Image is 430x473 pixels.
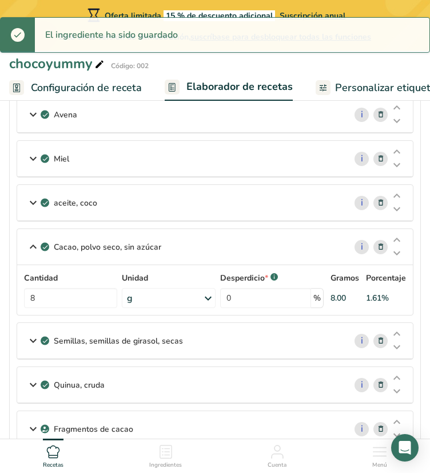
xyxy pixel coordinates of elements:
[149,461,182,470] span: Ingredientes
[149,439,182,470] a: Ingredientes
[127,291,133,305] div: g
[17,185,413,221] div: aceite, coco i
[17,367,413,403] div: Quinua, cruda i
[355,152,369,166] a: i
[355,108,369,122] a: i
[280,10,345,21] span: Suscripción anual
[24,272,117,284] label: Cantidad
[164,10,275,21] span: 15 % de descuento adicional
[85,8,345,22] div: Oferta limitada
[355,196,369,210] a: i
[355,422,369,436] a: i
[165,74,293,101] a: Elaborador de recetas
[268,439,286,470] a: Cuenta
[17,97,413,133] div: Avena i
[355,240,369,254] a: i
[366,272,406,284] p: Porcentaje
[331,292,346,304] div: 8.00
[9,53,106,74] div: chocoyummy
[355,378,369,392] a: i
[43,461,63,470] span: Recetas
[268,461,286,470] span: Cuenta
[54,197,97,209] p: aceite, coco
[17,141,413,177] div: Miel i
[17,229,413,265] div: Cacao, polvo seco, sin azúcar i
[54,335,183,347] p: Semillas, semillas de girasol, secas
[54,423,133,435] p: Fragmentos de cacao
[31,80,142,96] span: Configuración de receta
[54,109,77,121] p: Avena
[35,18,188,52] div: El ingrediente ha sido guardado
[111,61,149,71] div: Código: 002
[372,461,387,470] span: Menú
[17,323,413,359] div: Semillas, semillas de girasol, secas i
[9,75,142,101] a: Configuración de receta
[54,153,69,165] p: Miel
[122,272,216,284] label: Unidad
[366,292,389,304] div: 1.61%
[391,434,419,462] div: Open Intercom Messenger
[220,272,268,284] p: Desperdicio
[43,439,63,470] a: Recetas
[54,241,161,253] p: Cacao, polvo seco, sin azúcar
[331,272,359,284] p: Gramos
[355,334,369,348] a: i
[186,79,293,94] span: Elaborador de recetas
[54,379,105,391] p: Quinua, cruda
[17,411,413,447] div: Fragmentos de cacao i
